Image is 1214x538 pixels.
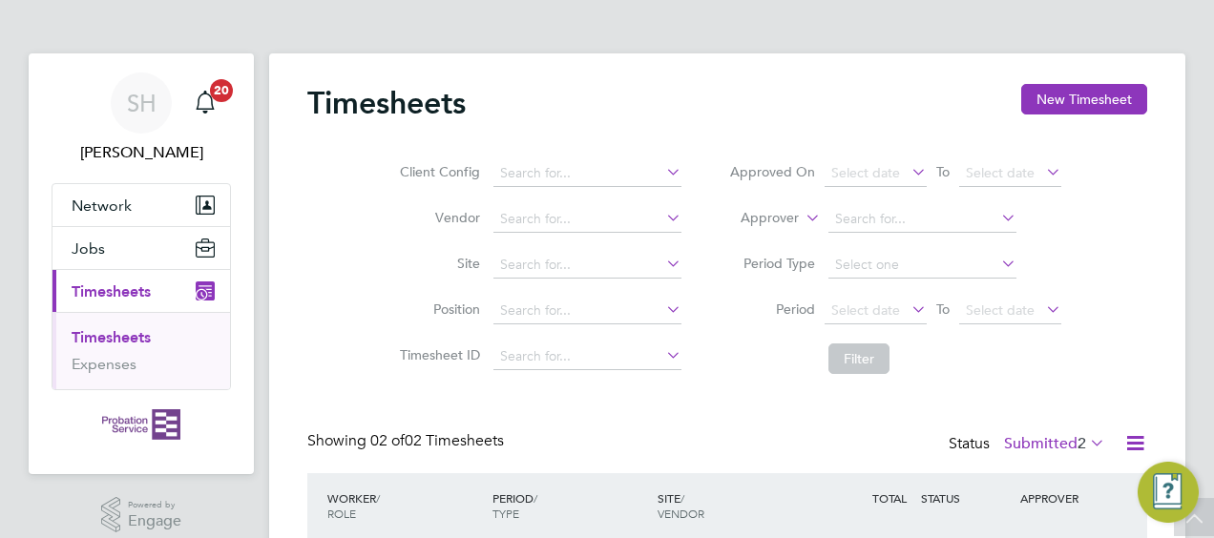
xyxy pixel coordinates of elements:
label: Site [394,255,480,272]
span: TOTAL [872,490,907,506]
button: Engage Resource Center [1138,462,1199,523]
span: Timesheets [72,282,151,300]
input: Search for... [493,160,681,187]
label: Timesheet ID [394,346,480,363]
span: Sarah Hennebry [52,141,231,164]
span: Jobs [72,239,105,258]
span: Select date [966,301,1035,319]
a: Expenses [72,355,136,373]
div: Showing [307,431,508,451]
nav: Main navigation [29,53,254,474]
span: ROLE [327,506,356,521]
label: Vendor [394,209,480,226]
h2: Timesheets [307,84,466,122]
label: Client Config [394,163,480,180]
a: Timesheets [72,328,151,346]
button: Jobs [52,227,230,269]
div: STATUS [916,481,1015,515]
button: New Timesheet [1021,84,1147,114]
label: Submitted [1004,434,1105,453]
a: Go to home page [52,409,231,440]
button: Network [52,184,230,226]
div: Status [949,431,1109,458]
span: Select date [831,164,900,181]
input: Search for... [493,206,681,233]
span: TYPE [492,506,519,521]
span: VENDOR [658,506,704,521]
label: Period Type [729,255,815,272]
div: SITE [653,481,818,530]
span: To [931,159,955,184]
span: / [534,490,537,506]
span: Powered by [128,497,181,513]
div: PERIOD [488,481,653,530]
a: Powered byEngage [101,497,182,533]
a: 20 [186,72,224,134]
button: Timesheets [52,270,230,312]
span: Select date [831,301,900,319]
span: Select date [966,164,1035,181]
div: WORKER [323,481,488,530]
span: / [680,490,684,506]
a: SH[PERSON_NAME] [52,72,231,164]
span: 20 [210,79,233,102]
input: Search for... [828,206,1016,233]
label: Approved On [729,163,815,180]
input: Select one [828,252,1016,279]
span: SH [127,91,157,115]
span: / [376,490,380,506]
div: Timesheets [52,312,230,389]
span: 2 [1078,434,1086,453]
button: Filter [828,343,890,374]
span: Engage [128,513,181,529]
div: APPROVER [1015,481,1115,515]
label: Position [394,300,480,318]
img: probationservice-logo-retina.png [102,409,179,440]
input: Search for... [493,343,681,370]
span: Network [72,197,132,215]
input: Search for... [493,252,681,279]
span: To [931,297,955,321]
input: Search for... [493,298,681,324]
span: 02 Timesheets [370,431,504,450]
span: 02 of [370,431,405,450]
label: Period [729,300,815,318]
label: Approver [713,209,799,228]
